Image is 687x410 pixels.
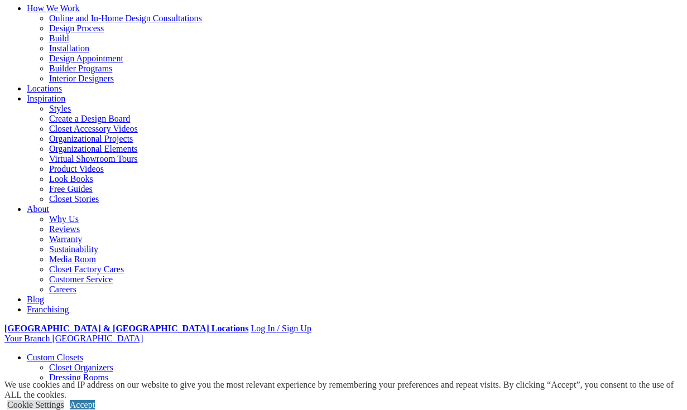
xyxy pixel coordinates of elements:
[7,400,64,409] a: Cookie Settings
[49,114,130,123] a: Create a Design Board
[49,284,76,294] a: Careers
[49,254,96,264] a: Media Room
[49,33,69,43] a: Build
[4,380,687,400] div: We use cookies and IP address on our website to give you the most relevant experience by remember...
[49,44,89,53] a: Installation
[49,104,71,113] a: Styles
[27,295,44,304] a: Blog
[49,164,104,173] a: Product Videos
[49,264,124,274] a: Closet Factory Cares
[49,74,114,83] a: Interior Designers
[4,334,50,343] span: Your Branch
[49,244,98,254] a: Sustainability
[49,194,99,204] a: Closet Stories
[49,64,112,73] a: Builder Programs
[49,214,79,224] a: Why Us
[49,234,82,244] a: Warranty
[27,84,62,93] a: Locations
[27,94,65,103] a: Inspiration
[27,305,69,314] a: Franchising
[49,54,123,63] a: Design Appointment
[27,204,49,214] a: About
[27,353,83,362] a: Custom Closets
[4,324,248,333] a: [GEOGRAPHIC_DATA] & [GEOGRAPHIC_DATA] Locations
[70,400,95,409] a: Accept
[49,174,93,184] a: Look Books
[251,324,311,333] a: Log In / Sign Up
[49,184,93,194] a: Free Guides
[49,373,108,382] a: Dressing Rooms
[4,334,143,343] a: Your Branch [GEOGRAPHIC_DATA]
[49,144,137,153] a: Organizational Elements
[49,13,202,23] a: Online and In-Home Design Consultations
[49,124,138,133] a: Closet Accessory Videos
[52,334,143,343] span: [GEOGRAPHIC_DATA]
[49,23,104,33] a: Design Process
[27,3,80,13] a: How We Work
[49,224,80,234] a: Reviews
[49,363,113,372] a: Closet Organizers
[49,154,138,163] a: Virtual Showroom Tours
[49,274,113,284] a: Customer Service
[49,134,133,143] a: Organizational Projects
